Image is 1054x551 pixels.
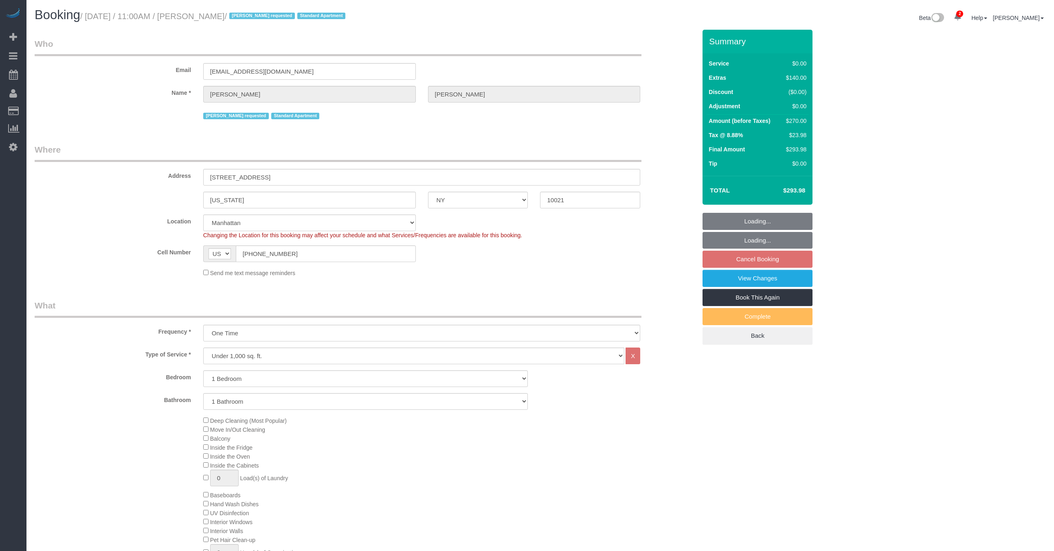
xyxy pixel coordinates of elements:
span: Interior Walls [210,528,243,534]
span: Balcony [210,435,231,442]
strong: Total [710,187,730,194]
label: Name * [29,86,197,97]
span: Hand Wash Dishes [210,501,259,507]
input: First Name [203,86,416,103]
label: Frequency * [29,325,197,336]
label: Location [29,214,197,225]
a: 2 [950,8,966,26]
span: Inside the Fridge [210,444,253,451]
label: Bedroom [29,370,197,381]
span: Inside the Cabinets [210,462,259,469]
input: Last Name [428,86,641,103]
label: Email [29,63,197,74]
input: Cell Number [236,245,416,262]
label: Final Amount [709,145,745,153]
label: Tip [709,160,717,168]
small: / [DATE] / 11:00AM / [PERSON_NAME] [80,12,348,21]
span: Load(s) of Laundry [240,475,288,481]
span: / [224,12,348,21]
h3: Summary [709,37,808,46]
img: New interface [931,13,944,24]
span: Baseboards [210,492,241,499]
span: Pet Hair Clean-up [210,537,255,543]
span: [PERSON_NAME] requested [203,113,269,119]
label: Discount [709,88,733,96]
input: Email [203,63,416,80]
a: [PERSON_NAME] [993,15,1044,21]
div: $0.00 [783,160,806,168]
label: Service [709,59,729,68]
span: Booking [35,8,80,22]
a: Help [971,15,987,21]
span: Inside the Oven [210,453,250,460]
label: Adjustment [709,102,740,110]
div: $140.00 [783,74,806,82]
a: View Changes [703,270,812,287]
span: Standard Apartment [271,113,320,119]
div: $23.98 [783,131,806,139]
span: Standard Apartment [297,13,346,19]
div: $0.00 [783,59,806,68]
span: Move In/Out Cleaning [210,426,265,433]
span: Send me text message reminders [210,270,295,276]
label: Bathroom [29,393,197,404]
label: Cell Number [29,245,197,256]
img: Automaid Logo [5,8,21,20]
span: Interior Windows [210,519,253,525]
legend: Who [35,38,641,56]
input: City [203,192,416,208]
label: Tax @ 8.88% [709,131,743,139]
legend: Where [35,144,641,162]
a: Beta [919,15,944,21]
span: [PERSON_NAME] requested [229,13,295,19]
h4: $293.98 [759,187,805,194]
label: Extras [709,74,726,82]
span: Deep Cleaning (Most Popular) [210,418,287,424]
a: Back [703,327,812,344]
div: $270.00 [783,117,806,125]
span: Changing the Location for this booking may affect your schedule and what Services/Frequencies are... [203,232,522,238]
label: Type of Service * [29,348,197,359]
span: 2 [956,11,963,17]
div: $0.00 [783,102,806,110]
span: UV Disinfection [210,510,249,516]
div: ($0.00) [783,88,806,96]
a: Book This Again [703,289,812,306]
div: $293.98 [783,145,806,153]
legend: What [35,300,641,318]
label: Address [29,169,197,180]
label: Amount (before Taxes) [709,117,770,125]
input: Zip Code [540,192,640,208]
